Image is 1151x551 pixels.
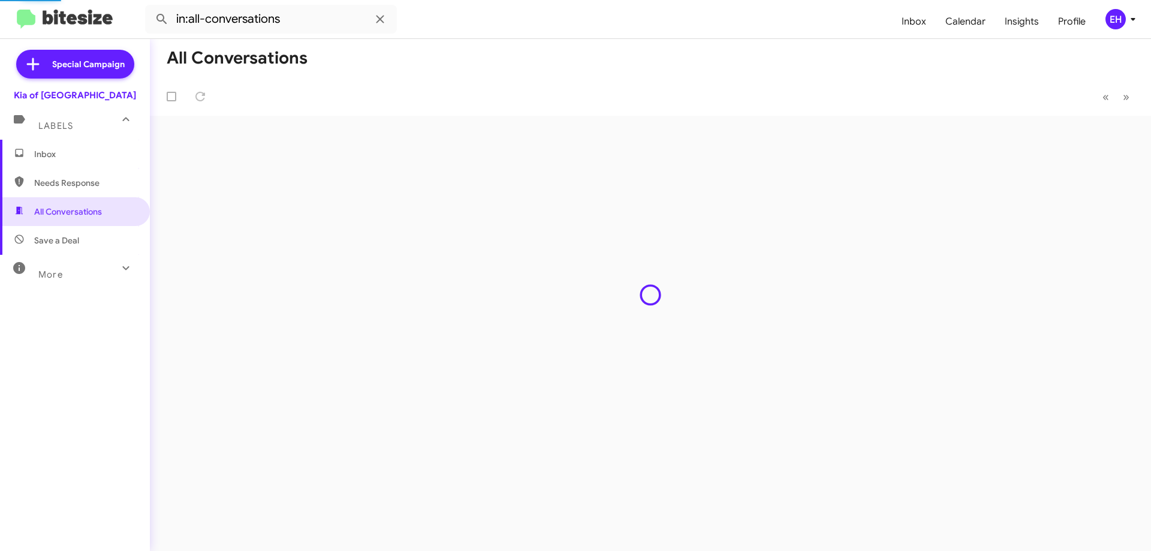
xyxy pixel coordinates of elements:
a: Calendar [936,4,995,39]
span: Needs Response [34,177,136,189]
button: Next [1116,85,1137,109]
a: Inbox [892,4,936,39]
a: Special Campaign [16,50,134,79]
nav: Page navigation example [1096,85,1137,109]
span: Special Campaign [52,58,125,70]
a: Profile [1048,4,1095,39]
span: Save a Deal [34,234,79,246]
div: EH [1105,9,1126,29]
div: Kia of [GEOGRAPHIC_DATA] [14,89,136,101]
button: EH [1095,9,1138,29]
span: More [38,269,63,280]
button: Previous [1095,85,1116,109]
span: Labels [38,121,73,131]
span: Inbox [34,148,136,160]
span: All Conversations [34,206,102,218]
input: Search [145,5,397,34]
span: « [1102,89,1109,104]
a: Insights [995,4,1048,39]
h1: All Conversations [167,49,308,68]
span: » [1123,89,1129,104]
